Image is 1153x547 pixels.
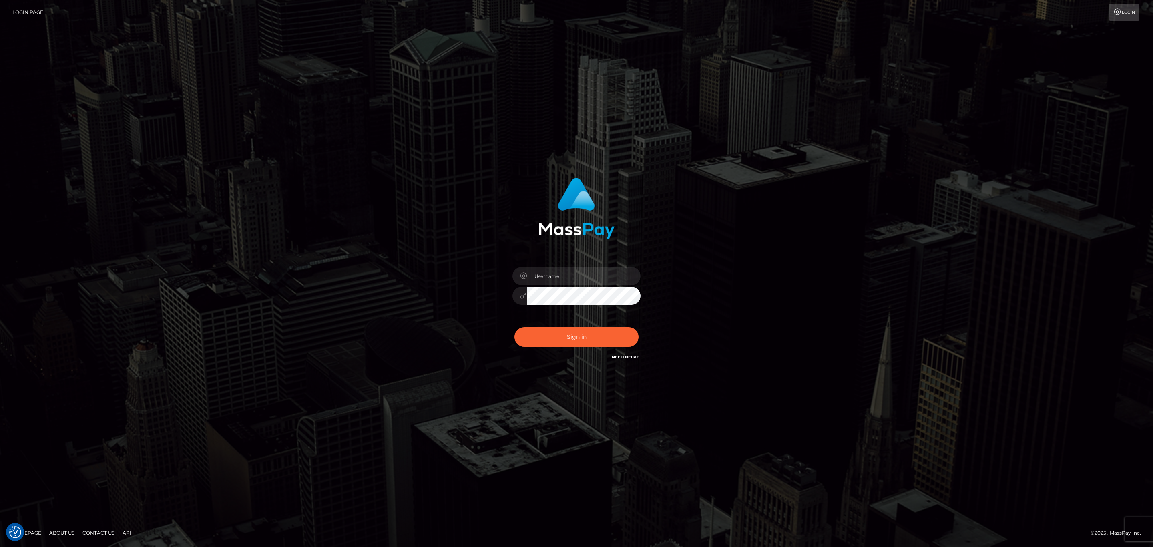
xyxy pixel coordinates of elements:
[527,267,641,285] input: Username...
[46,527,78,539] a: About Us
[9,526,21,538] img: Revisit consent button
[9,526,21,538] button: Consent Preferences
[1091,529,1147,537] div: © 2025 , MassPay Inc.
[514,327,639,347] button: Sign in
[119,527,135,539] a: API
[1109,4,1139,21] a: Login
[12,4,43,21] a: Login Page
[538,178,615,239] img: MassPay Login
[9,527,44,539] a: Homepage
[79,527,118,539] a: Contact Us
[612,354,639,360] a: Need Help?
